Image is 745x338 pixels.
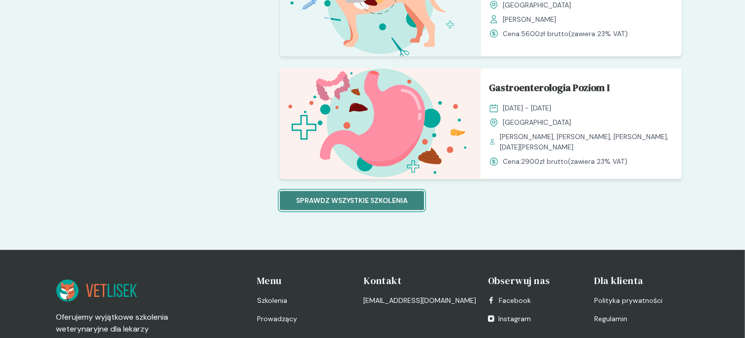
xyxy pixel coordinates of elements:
[521,157,568,166] span: 2900 zł brutto
[257,295,351,306] a: Szkolenia
[503,14,556,25] span: [PERSON_NAME]
[280,68,481,179] img: Zpbdlx5LeNNTxNvT_GastroI_T.svg
[503,117,571,128] span: [GEOGRAPHIC_DATA]
[521,29,569,38] span: 5600 zł brutto
[594,274,689,288] h4: Dla klienta
[296,195,408,206] p: Sprawdz wszystkie szkolenia
[594,295,662,306] span: Polityka prywatności
[280,195,424,205] a: Sprawdz wszystkie szkolenia
[257,314,297,324] span: Prowadzący
[488,274,582,288] h4: Obserwuj nas
[594,314,627,324] span: Regulamin
[503,103,551,113] span: [DATE] - [DATE]
[488,295,531,306] a: Facebook
[257,295,287,306] span: Szkolenia
[257,274,351,288] h4: Menu
[503,29,628,39] span: Cena: (zawiera 23% VAT)
[489,80,610,99] span: Gastroenterologia Poziom I
[594,295,689,306] a: Polityka prywatności
[500,132,674,152] span: [PERSON_NAME], [PERSON_NAME], [PERSON_NAME], [DATE][PERSON_NAME]
[489,80,674,99] a: Gastroenterologia Poziom I
[257,314,351,324] a: Prowadzący
[280,191,424,210] button: Sprawdz wszystkie szkolenia
[488,314,531,324] a: Instagram
[503,156,628,167] span: Cena: (zawiera 23% VAT)
[363,274,476,288] h4: Kontakt
[363,295,476,306] a: [EMAIL_ADDRESS][DOMAIN_NAME]
[594,314,689,324] a: Regulamin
